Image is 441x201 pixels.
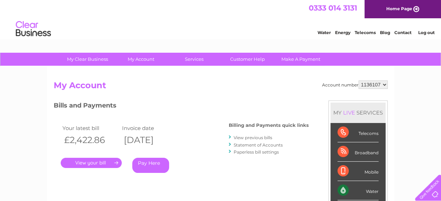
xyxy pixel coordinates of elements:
a: Blog [380,30,390,35]
th: [DATE] [120,133,180,147]
h4: Billing and Payments quick links [229,123,309,128]
a: My Clear Business [59,53,116,66]
a: Contact [394,30,412,35]
h2: My Account [54,80,388,94]
div: MY SERVICES [330,103,386,123]
a: Make A Payment [272,53,330,66]
a: Log out [418,30,434,35]
div: LIVE [342,109,356,116]
a: Pay Here [132,158,169,173]
td: Invoice date [120,123,180,133]
a: Water [318,30,331,35]
h3: Bills and Payments [54,100,309,113]
a: Paperless bill settings [234,149,279,155]
div: Telecoms [338,123,379,142]
div: Clear Business is a trading name of Verastar Limited (registered in [GEOGRAPHIC_DATA] No. 3667643... [55,4,387,34]
th: £2,422.86 [61,133,120,147]
a: 0333 014 3131 [309,4,357,12]
a: Energy [335,30,350,35]
a: Statement of Accounts [234,142,283,148]
a: . [61,158,122,168]
a: Customer Help [219,53,276,66]
div: Mobile [338,162,379,181]
a: Services [165,53,223,66]
td: Your latest bill [61,123,120,133]
a: Telecoms [355,30,376,35]
a: View previous bills [234,135,272,140]
div: Broadband [338,142,379,162]
a: My Account [112,53,170,66]
div: Water [338,181,379,200]
div: Account number [322,80,388,89]
img: logo.png [15,18,51,40]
